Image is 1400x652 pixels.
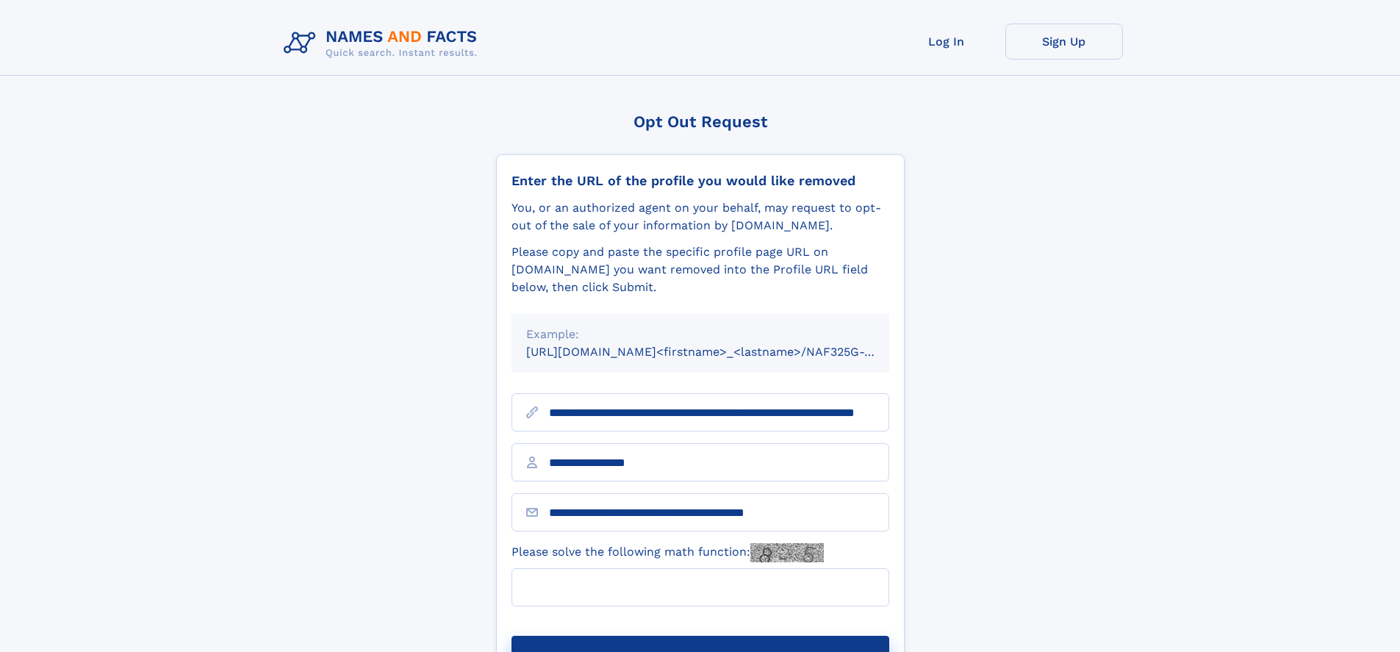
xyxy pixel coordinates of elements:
div: Enter the URL of the profile you would like removed [511,173,889,189]
a: Sign Up [1005,24,1123,60]
label: Please solve the following math function: [511,543,824,562]
div: Opt Out Request [496,112,905,131]
small: [URL][DOMAIN_NAME]<firstname>_<lastname>/NAF325G-xxxxxxxx [526,345,917,359]
img: Logo Names and Facts [278,24,489,63]
a: Log In [888,24,1005,60]
div: Please copy and paste the specific profile page URL on [DOMAIN_NAME] you want removed into the Pr... [511,243,889,296]
div: You, or an authorized agent on your behalf, may request to opt-out of the sale of your informatio... [511,199,889,234]
div: Example: [526,326,875,343]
